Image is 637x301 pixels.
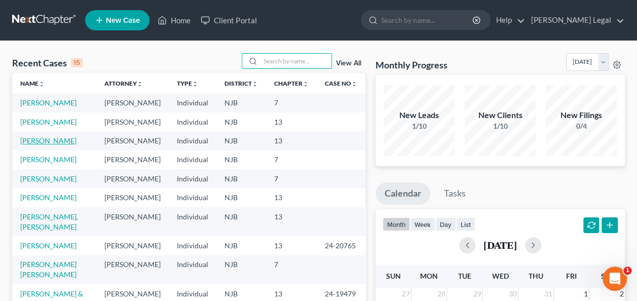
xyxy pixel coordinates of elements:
[381,11,474,29] input: Search by name...
[546,109,617,121] div: New Filings
[169,255,216,284] td: Individual
[583,288,589,300] span: 1
[169,112,216,131] td: Individual
[601,272,613,280] span: Sat
[386,272,401,280] span: Sun
[436,288,446,300] span: 28
[96,236,169,255] td: [PERSON_NAME]
[96,131,169,150] td: [PERSON_NAME]
[96,93,169,112] td: [PERSON_NAME]
[317,236,365,255] td: 24-20765
[465,121,536,131] div: 1/10
[96,255,169,284] td: [PERSON_NAME]
[216,112,266,131] td: NJB
[543,288,553,300] span: 31
[603,267,627,291] iframe: Intercom live chat
[420,272,438,280] span: Mon
[546,121,617,131] div: 0/4
[169,131,216,150] td: Individual
[435,182,475,205] a: Tasks
[623,267,631,275] span: 1
[526,11,624,29] a: [PERSON_NAME] Legal
[435,217,456,231] button: day
[465,109,536,121] div: New Clients
[196,11,261,29] a: Client Portal
[376,182,430,205] a: Calendar
[177,80,198,87] a: Typeunfold_more
[472,288,482,300] span: 29
[508,288,518,300] span: 30
[20,193,77,202] a: [PERSON_NAME]
[619,288,625,300] span: 2
[274,80,309,87] a: Chapterunfold_more
[529,272,543,280] span: Thu
[20,80,45,87] a: Nameunfold_more
[96,207,169,236] td: [PERSON_NAME]
[169,236,216,255] td: Individual
[39,81,45,87] i: unfold_more
[216,93,266,112] td: NJB
[216,131,266,150] td: NJB
[169,93,216,112] td: Individual
[169,207,216,236] td: Individual
[266,255,317,284] td: 7
[169,150,216,169] td: Individual
[483,240,517,250] h2: [DATE]
[216,169,266,188] td: NJB
[456,217,475,231] button: list
[96,188,169,207] td: [PERSON_NAME]
[325,80,357,87] a: Case Nounfold_more
[266,93,317,112] td: 7
[266,131,317,150] td: 13
[216,150,266,169] td: NJB
[216,236,266,255] td: NJB
[336,60,361,67] a: View All
[12,57,83,69] div: Recent Cases
[303,81,309,87] i: unfold_more
[20,136,77,145] a: [PERSON_NAME]
[20,155,77,164] a: [PERSON_NAME]
[104,80,143,87] a: Attorneyunfold_more
[216,255,266,284] td: NJB
[224,80,258,87] a: Districtunfold_more
[20,241,77,250] a: [PERSON_NAME]
[266,150,317,169] td: 7
[20,174,77,183] a: [PERSON_NAME]
[20,118,77,126] a: [PERSON_NAME]
[20,260,77,279] a: [PERSON_NAME] [PERSON_NAME]
[137,81,143,87] i: unfold_more
[216,207,266,236] td: NJB
[252,81,258,87] i: unfold_more
[106,17,140,24] span: New Case
[96,169,169,188] td: [PERSON_NAME]
[566,272,577,280] span: Fri
[169,188,216,207] td: Individual
[266,236,317,255] td: 13
[410,217,435,231] button: week
[492,272,508,280] span: Wed
[216,188,266,207] td: NJB
[169,169,216,188] td: Individual
[71,58,83,67] div: 15
[266,188,317,207] td: 13
[351,81,357,87] i: unfold_more
[266,169,317,188] td: 7
[96,112,169,131] td: [PERSON_NAME]
[384,121,455,131] div: 1/10
[376,59,447,71] h3: Monthly Progress
[401,288,411,300] span: 27
[192,81,198,87] i: unfold_more
[260,54,331,68] input: Search by name...
[266,207,317,236] td: 13
[383,217,410,231] button: month
[20,212,78,231] a: [PERSON_NAME], [PERSON_NAME]
[384,109,455,121] div: New Leads
[266,112,317,131] td: 13
[458,272,471,280] span: Tue
[96,150,169,169] td: [PERSON_NAME]
[20,98,77,107] a: [PERSON_NAME]
[153,11,196,29] a: Home
[491,11,525,29] a: Help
